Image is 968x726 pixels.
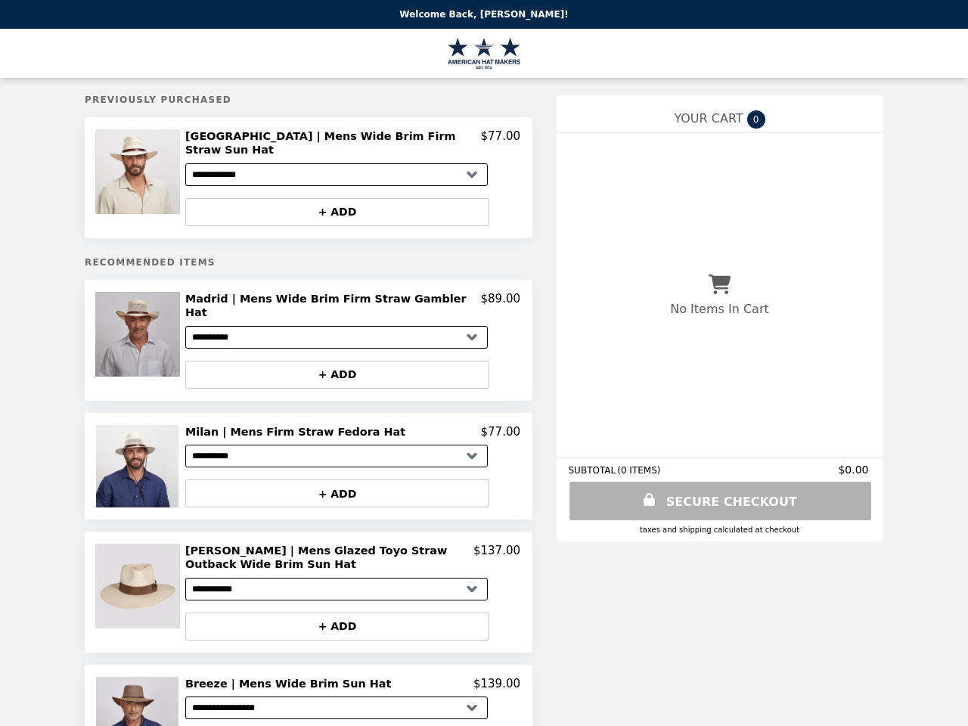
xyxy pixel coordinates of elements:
[185,163,488,186] select: Select a product variant
[185,578,488,600] select: Select a product variant
[473,677,520,690] p: $139.00
[185,129,481,157] h2: [GEOGRAPHIC_DATA] | Mens Wide Brim Firm Straw Sun Hat
[747,110,765,129] span: 0
[399,9,568,20] p: Welcome Back, [PERSON_NAME]!
[569,465,618,476] span: SUBTOTAL
[675,111,743,126] span: YOUR CART
[96,425,182,507] img: Milan | Mens Firm Straw Fedora Hat
[185,677,397,690] h2: Breeze | Mens Wide Brim Sun Hat
[85,95,532,105] h5: Previously Purchased
[95,544,184,628] img: Lennox | Mens Glazed Toyo Straw Outback Wide Brim Sun Hat
[185,425,411,439] h2: Milan | Mens Firm Straw Fedora Hat
[185,361,489,389] button: + ADD
[185,326,488,349] select: Select a product variant
[618,465,661,476] span: ( 0 ITEMS )
[448,38,520,69] img: Brand Logo
[85,257,532,268] h5: Recommended Items
[839,464,871,476] span: $0.00
[473,544,520,572] p: $137.00
[95,129,184,214] img: Barcelona | Mens Wide Brim Firm Straw Sun Hat
[671,302,769,316] p: No Items In Cart
[95,292,184,377] img: Madrid | Mens Wide Brim Firm Straw Gambler Hat
[481,292,521,320] p: $89.00
[481,129,521,157] p: $77.00
[185,697,488,719] select: Select a product variant
[185,613,489,641] button: + ADD
[185,292,481,320] h2: Madrid | Mens Wide Brim Firm Straw Gambler Hat
[185,544,473,572] h2: [PERSON_NAME] | Mens Glazed Toyo Straw Outback Wide Brim Sun Hat
[185,445,488,467] select: Select a product variant
[185,198,489,226] button: + ADD
[481,425,521,439] p: $77.00
[185,479,489,507] button: + ADD
[569,526,871,534] div: Taxes and Shipping calculated at checkout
